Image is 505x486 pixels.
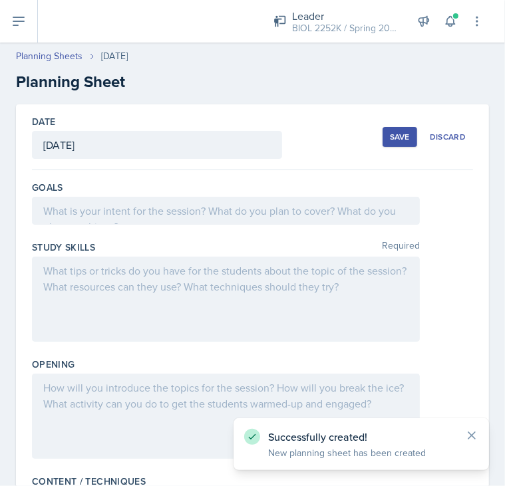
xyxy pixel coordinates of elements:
[16,49,83,63] a: Planning Sheets
[268,446,454,459] p: New planning sheet has been created
[292,21,399,35] div: BIOL 2252K / Spring 2025
[422,127,473,147] button: Discard
[32,115,55,128] label: Date
[101,49,128,63] div: [DATE]
[430,132,466,142] div: Discard
[32,358,75,371] label: Opening
[390,132,410,142] div: Save
[32,241,95,254] label: Study Skills
[16,70,489,94] h2: Planning Sheet
[382,241,420,254] span: Required
[32,181,63,194] label: Goals
[292,8,399,24] div: Leader
[268,430,454,443] p: Successfully created!
[383,127,417,147] button: Save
